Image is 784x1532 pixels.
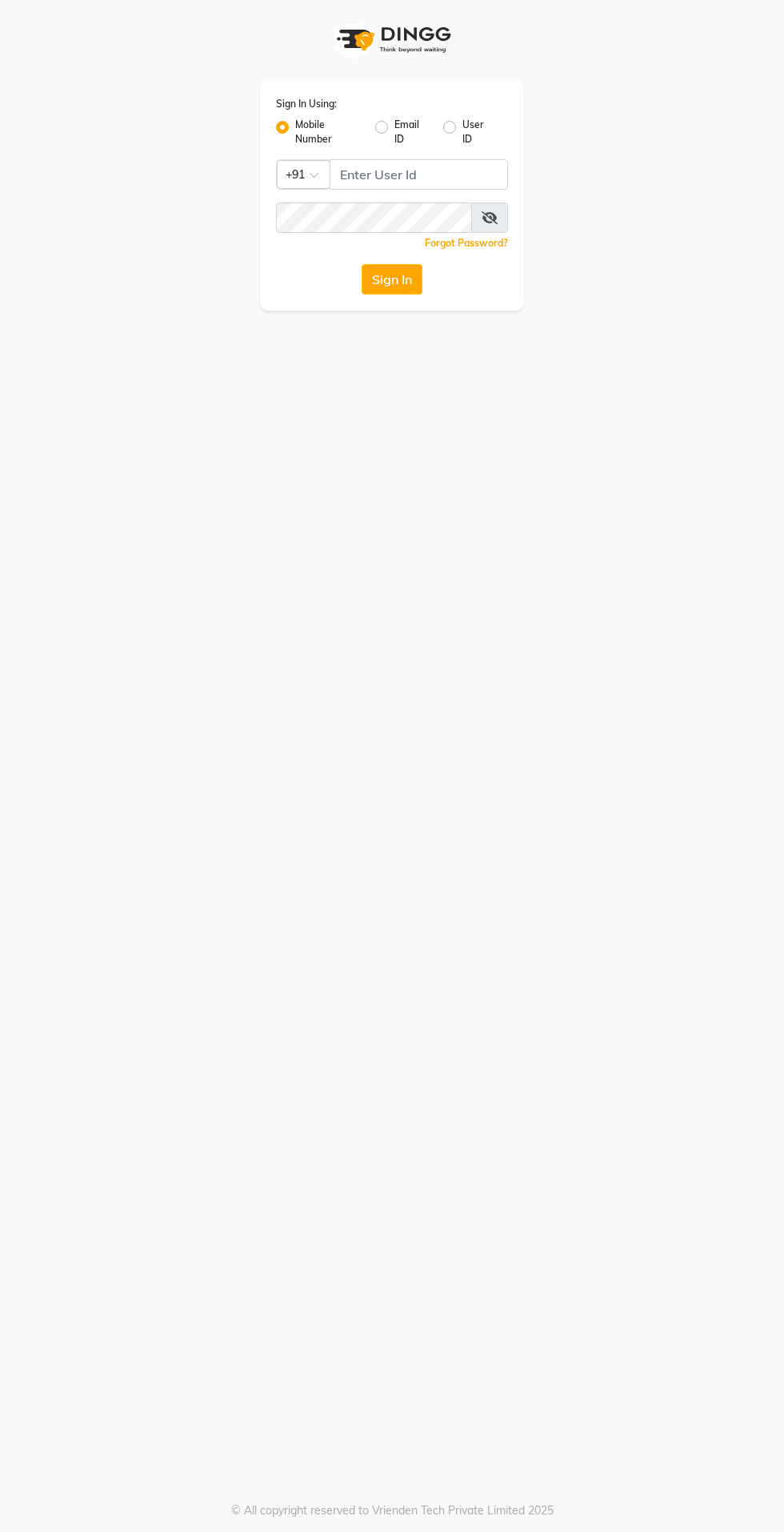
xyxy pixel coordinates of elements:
input: Username [276,203,472,233]
a: Forgot Password? [425,237,508,249]
label: Mobile Number [295,118,362,146]
label: Sign In Using: [276,97,337,111]
input: Username [330,159,508,190]
button: Sign In [362,264,422,295]
label: Email ID [394,118,430,146]
img: logo1.svg [328,16,456,63]
label: User ID [462,118,495,146]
